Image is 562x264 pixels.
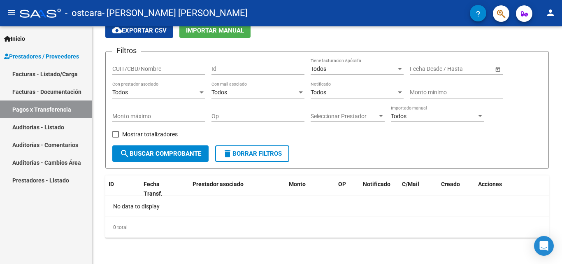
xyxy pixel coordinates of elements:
[112,27,167,34] span: Exportar CSV
[105,175,140,203] datatable-header-cell: ID
[475,175,549,203] datatable-header-cell: Acciones
[189,175,286,203] datatable-header-cell: Prestador asociado
[120,149,130,159] mat-icon: search
[391,113,406,119] span: Todos
[534,236,554,256] div: Open Intercom Messenger
[215,145,289,162] button: Borrar Filtros
[140,175,177,203] datatable-header-cell: Fecha Transf.
[441,181,460,187] span: Creado
[112,89,128,96] span: Todos
[120,150,201,157] span: Buscar Comprobante
[335,175,360,203] datatable-header-cell: OP
[289,181,306,187] span: Monto
[65,4,102,22] span: - ostcara
[438,175,475,203] datatable-header-cell: Creado
[493,65,502,73] button: Open calendar
[112,145,209,162] button: Buscar Comprobante
[360,175,399,203] datatable-header-cell: Notificado
[338,181,346,187] span: OP
[399,175,438,203] datatable-header-cell: C/Mail
[223,149,232,159] mat-icon: delete
[179,23,251,38] button: Importar Manual
[105,217,549,238] div: 0 total
[144,181,163,197] span: Fecha Transf.
[363,181,390,187] span: Notificado
[223,150,282,157] span: Borrar Filtros
[211,89,227,96] span: Todos
[286,175,335,203] datatable-header-cell: Monto
[402,181,419,187] span: C/Mail
[193,181,244,187] span: Prestador asociado
[311,65,326,72] span: Todos
[122,129,178,139] span: Mostrar totalizadores
[112,45,141,56] h3: Filtros
[410,65,440,72] input: Fecha inicio
[112,25,122,35] mat-icon: cloud_download
[478,181,502,187] span: Acciones
[102,4,248,22] span: - [PERSON_NAME] [PERSON_NAME]
[7,8,16,18] mat-icon: menu
[447,65,487,72] input: Fecha fin
[546,8,555,18] mat-icon: person
[109,181,114,187] span: ID
[4,34,25,43] span: Inicio
[311,89,326,96] span: Todos
[186,27,244,34] span: Importar Manual
[105,23,173,38] button: Exportar CSV
[105,196,549,217] div: No data to display
[4,52,79,61] span: Prestadores / Proveedores
[311,113,377,120] span: Seleccionar Prestador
